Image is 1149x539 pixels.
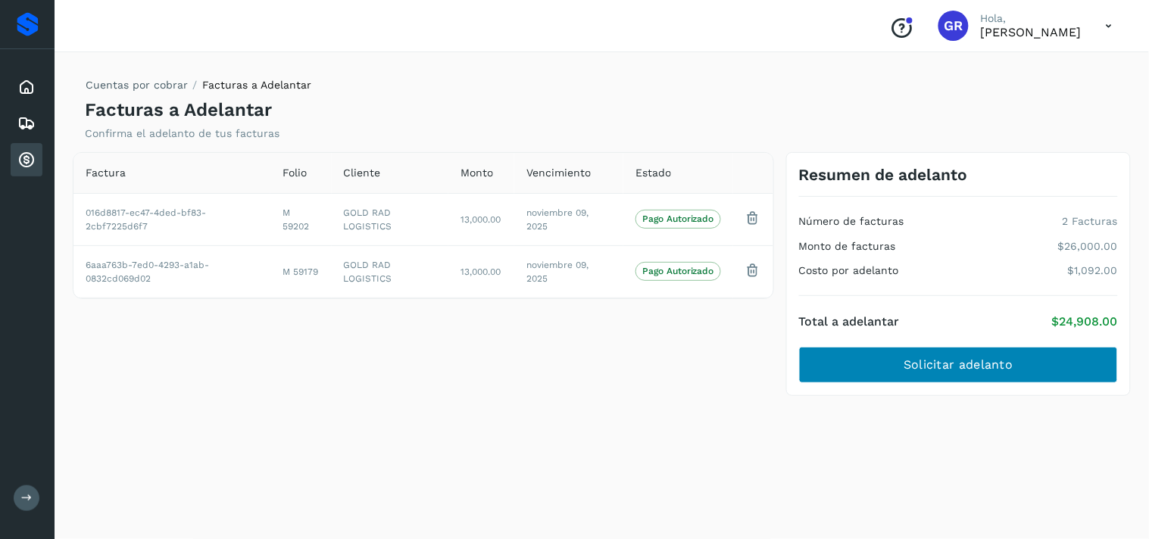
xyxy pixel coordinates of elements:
div: Cuentas por cobrar [11,143,42,176]
h4: Total a adelantar [799,314,900,329]
p: Pago Autorizado [642,266,714,276]
h4: Monto de facturas [799,240,896,253]
h4: Número de facturas [799,215,904,228]
span: Estado [635,165,671,181]
h4: Facturas a Adelantar [85,99,272,121]
span: noviembre 09, 2025 [526,207,589,232]
td: GOLD RAD LOGISTICS [332,193,448,245]
p: $1,092.00 [1068,264,1118,277]
p: Hola, [981,12,1082,25]
span: Cliente [344,165,381,181]
div: Inicio [11,70,42,104]
p: GILBERTO RODRIGUEZ ARANDA [981,25,1082,39]
h3: Resumen de adelanto [799,165,968,184]
button: Solicitar adelanto [799,347,1118,383]
span: Solicitar adelanto [904,357,1013,373]
p: Pago Autorizado [642,213,714,224]
p: $26,000.00 [1058,240,1118,253]
span: Factura [86,165,126,181]
span: 13,000.00 [461,266,501,277]
div: Embarques [11,107,42,140]
td: 016d8817-ec47-4ded-bf83-2cbf7225d6f7 [73,193,270,245]
span: Monto [461,165,493,181]
p: 2 Facturas [1063,215,1118,228]
p: Confirma el adelanto de tus facturas [85,127,279,140]
td: M 59179 [270,245,331,298]
a: Cuentas por cobrar [86,79,188,91]
span: Vencimiento [526,165,591,181]
td: GOLD RAD LOGISTICS [332,245,448,298]
p: $24,908.00 [1052,314,1118,329]
td: 6aaa763b-7ed0-4293-a1ab-0832cd069d02 [73,245,270,298]
h4: Costo por adelanto [799,264,899,277]
td: M 59202 [270,193,331,245]
span: noviembre 09, 2025 [526,260,589,284]
span: Facturas a Adelantar [202,79,311,91]
span: 13,000.00 [461,214,501,225]
span: Folio [283,165,307,181]
nav: breadcrumb [85,77,311,99]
